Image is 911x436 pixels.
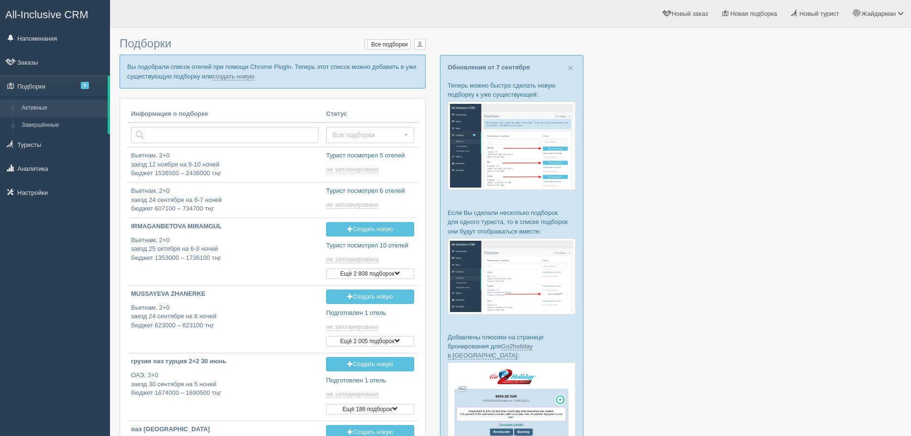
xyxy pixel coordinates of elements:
span: × [568,62,573,73]
p: Турист посмотрел 10 отелей [326,241,414,250]
a: Создать новую [326,290,414,304]
span: не запланировано [326,391,379,398]
th: Статус [322,106,418,123]
p: Турист посмотрел 6 отелей [326,187,414,196]
span: не запланировано [326,201,379,209]
span: не запланировано [326,323,379,331]
span: не запланировано [326,256,379,263]
a: грузия оаэ турция 2+2 30 июнь ОАЭ, 3+0заезд 30 сентября на 5 ночейбюджет 1674000 – 1690500 тңг [127,353,322,405]
span: Подборки [120,37,171,50]
button: Ещё 186 подборок [326,404,414,414]
a: Go2holiday в [GEOGRAPHIC_DATA] [448,343,533,359]
p: Вьетнам, 2+0 заезд 25 октября на 6-8 ночей бюджет 1353000 – 1736100 тңг [131,236,318,263]
img: %D0%BF%D0%BE%D0%B4%D0%B1%D0%BE%D1%80%D0%BA%D0%B8-%D0%B3%D1%80%D1%83%D0%BF%D0%BF%D0%B0-%D1%81%D1%8... [448,238,576,314]
button: Все подборки [326,127,414,143]
a: Создать новую [326,222,414,236]
a: Активные [17,100,108,117]
p: Если Вы сделали несколько подборок для одного туриста, то в списке подборок они будут отображатьс... [448,208,576,235]
button: Ещё 2 808 подборок [326,268,414,279]
a: MUSSAYEVA ZHANERKE Вьетнам, 2+0заезд 24 сентября на 6 ночейбюджет 623000 – 623100 тңг [127,286,322,338]
p: IRMAGANBETOVA MIRAMGUL [131,222,318,231]
p: Добавлены плюсики на странице бронирования для : [448,333,576,360]
p: MUSSAYEVA ZHANERKE [131,290,318,299]
img: %D0%BF%D0%BE%D0%B4%D0%B1%D0%BE%D1%80%D0%BA%D0%B0-%D1%82%D1%83%D1%80%D0%B8%D1%81%D1%82%D1%83-%D1%8... [448,101,576,190]
label: Все подборки [365,40,410,49]
a: создать новую [212,73,254,80]
a: Вьетнам, 2+0заезд 24 сентября на 6-7 ночейбюджет 607100 – 734700 тңг [127,183,322,218]
a: не запланировано [326,201,381,209]
a: All-Inclusive CRM [0,0,110,27]
p: грузия оаэ турция 2+2 30 июнь [131,357,318,366]
a: не запланировано [326,166,381,173]
a: Создать новую [326,357,414,371]
span: Новый заказ [671,10,708,17]
span: не запланировано [326,166,379,173]
th: Информация о подборке [127,106,322,123]
a: не запланировано [326,256,381,263]
p: ОАЭ, 3+0 заезд 30 сентября на 5 ночей бюджет 1674000 – 1690500 тңг [131,371,318,398]
span: Новая подборка [730,10,777,17]
input: Поиск по стране или туристу [131,127,318,143]
p: Вьетнам, 2+0 заезд 24 сентября на 6-7 ночей бюджет 607100 – 734700 тңг [131,187,318,213]
a: не запланировано [326,323,381,331]
span: Все подборки [332,130,402,140]
a: Завершённые [17,117,108,134]
p: Теперь можно быстро сделать новую подборку к уже существующей: [448,81,576,99]
span: Жайдарман [861,10,896,17]
p: Вьетнам, 2+0 заезд 12 ноября на 9-10 ночей бюджет 1536500 – 2436000 тңг [131,151,318,178]
p: Вы подобрали список отелей при помощи Chrome Plugin. Теперь этот список можно добавить в уже суще... [120,55,426,88]
a: Вьетнам, 2+0заезд 12 ноября на 9-10 ночейбюджет 1536500 – 2436000 тңг [127,147,322,182]
span: 8 [81,82,89,89]
p: Подготовлен 1 отель [326,309,414,318]
p: Подготовлен 1 отель [326,376,414,385]
span: All-Inclusive CRM [5,9,88,21]
a: IRMAGANBETOVA MIRAMGUL Вьетнам, 2+0заезд 25 октября на 6-8 ночейбюджет 1353000 – 1736100 тңг [127,218,322,270]
button: Close [568,63,573,73]
p: Вьетнам, 2+0 заезд 24 сентября на 6 ночей бюджет 623000 – 623100 тңг [131,303,318,330]
a: не запланировано [326,391,381,398]
p: оаэ [GEOGRAPHIC_DATA] [131,425,318,434]
button: Ещё 2 005 подборок [326,336,414,347]
a: Обновления от 7 сентября [448,64,530,71]
span: Новый турист [800,10,839,17]
p: Турист посмотрел 5 отелей [326,151,414,160]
